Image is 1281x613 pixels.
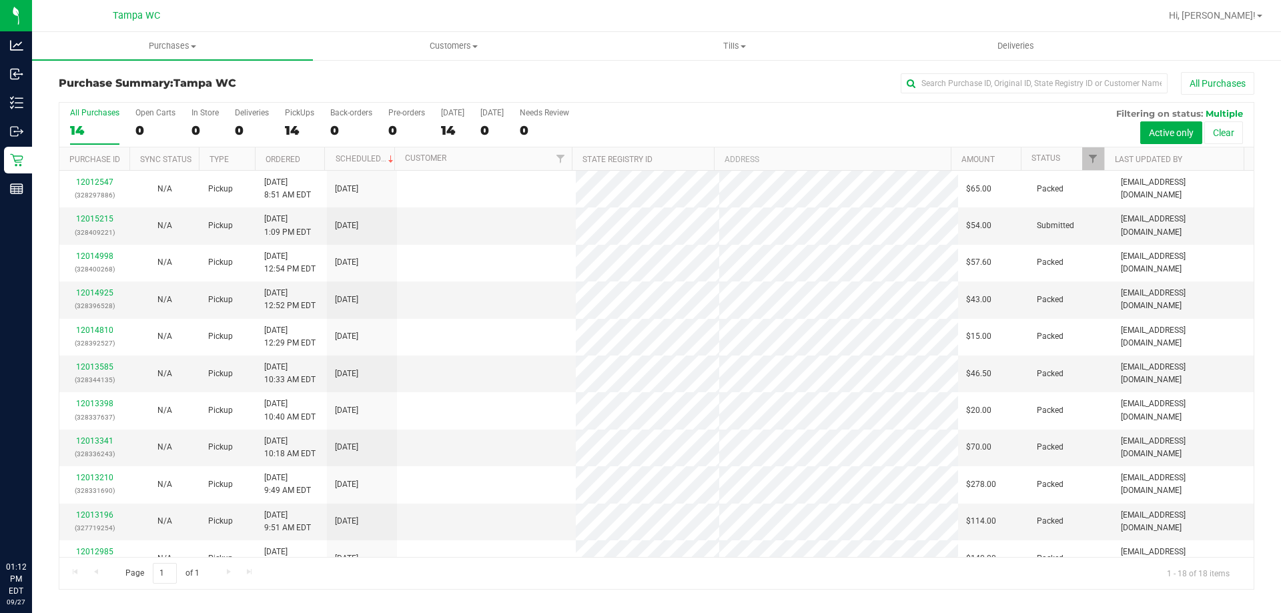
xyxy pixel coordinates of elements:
[208,183,233,195] span: Pickup
[966,441,991,454] span: $70.00
[335,441,358,454] span: [DATE]
[76,547,113,556] a: 12012985
[1169,10,1256,21] span: Hi, [PERSON_NAME]!
[69,155,120,164] a: Purchase ID
[264,435,316,460] span: [DATE] 10:18 AM EDT
[901,73,1168,93] input: Search Purchase ID, Original ID, State Registry ID or Customer Name...
[157,256,172,269] button: N/A
[67,263,121,275] p: (328400268)
[153,563,177,584] input: 1
[209,155,229,164] a: Type
[157,293,172,306] button: N/A
[335,552,358,565] span: [DATE]
[157,441,172,454] button: N/A
[157,404,172,417] button: N/A
[441,108,464,117] div: [DATE]
[266,155,300,164] a: Ordered
[235,108,269,117] div: Deliveries
[264,361,316,386] span: [DATE] 10:33 AM EDT
[594,32,875,60] a: Tills
[1115,155,1182,164] a: Last Updated By
[6,597,26,607] p: 09/27
[1206,108,1243,119] span: Multiple
[966,256,991,269] span: $57.60
[157,515,172,528] button: N/A
[264,509,311,534] span: [DATE] 9:51 AM EDT
[157,221,172,230] span: Not Applicable
[32,32,313,60] a: Purchases
[235,123,269,138] div: 0
[1037,552,1063,565] span: Packed
[285,123,314,138] div: 14
[480,123,504,138] div: 0
[388,108,425,117] div: Pre-orders
[1037,219,1074,232] span: Submitted
[335,478,358,491] span: [DATE]
[157,478,172,491] button: N/A
[208,330,233,343] span: Pickup
[1037,441,1063,454] span: Packed
[1031,153,1060,163] a: Status
[264,213,311,238] span: [DATE] 1:09 PM EDT
[1121,324,1246,350] span: [EMAIL_ADDRESS][DOMAIN_NAME]
[208,552,233,565] span: Pickup
[67,374,121,386] p: (328344135)
[157,369,172,378] span: Not Applicable
[135,108,175,117] div: Open Carts
[966,515,996,528] span: $114.00
[1121,435,1246,460] span: [EMAIL_ADDRESS][DOMAIN_NAME]
[966,330,991,343] span: $15.00
[966,219,991,232] span: $54.00
[208,441,233,454] span: Pickup
[520,108,569,117] div: Needs Review
[594,40,874,52] span: Tills
[714,147,951,171] th: Address
[264,398,316,423] span: [DATE] 10:40 AM EDT
[1121,287,1246,312] span: [EMAIL_ADDRESS][DOMAIN_NAME]
[441,123,464,138] div: 14
[1121,509,1246,534] span: [EMAIL_ADDRESS][DOMAIN_NAME]
[113,10,160,21] span: Tampa WC
[59,77,457,89] h3: Purchase Summary:
[157,554,172,563] span: Not Applicable
[966,552,996,565] span: $140.00
[335,404,358,417] span: [DATE]
[1037,515,1063,528] span: Packed
[1037,478,1063,491] span: Packed
[405,153,446,163] a: Customer
[335,256,358,269] span: [DATE]
[1116,108,1203,119] span: Filtering on status:
[157,406,172,415] span: Not Applicable
[67,411,121,424] p: (328337637)
[966,293,991,306] span: $43.00
[157,295,172,304] span: Not Applicable
[173,77,236,89] span: Tampa WC
[264,546,311,571] span: [DATE] 9:21 AM EDT
[264,176,311,201] span: [DATE] 8:51 AM EDT
[313,32,594,60] a: Customers
[388,123,425,138] div: 0
[140,155,191,164] a: Sync Status
[10,96,23,109] inline-svg: Inventory
[264,324,316,350] span: [DATE] 12:29 PM EDT
[875,32,1156,60] a: Deliveries
[208,368,233,380] span: Pickup
[114,563,210,584] span: Page of 1
[191,108,219,117] div: In Store
[157,183,172,195] button: N/A
[330,123,372,138] div: 0
[208,404,233,417] span: Pickup
[1037,256,1063,269] span: Packed
[76,251,113,261] a: 12014998
[314,40,593,52] span: Customers
[191,123,219,138] div: 0
[10,125,23,138] inline-svg: Outbound
[520,123,569,138] div: 0
[208,219,233,232] span: Pickup
[76,326,113,335] a: 12014810
[76,214,113,223] a: 12015215
[157,330,172,343] button: N/A
[13,506,53,546] iframe: Resource center
[1037,368,1063,380] span: Packed
[208,515,233,528] span: Pickup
